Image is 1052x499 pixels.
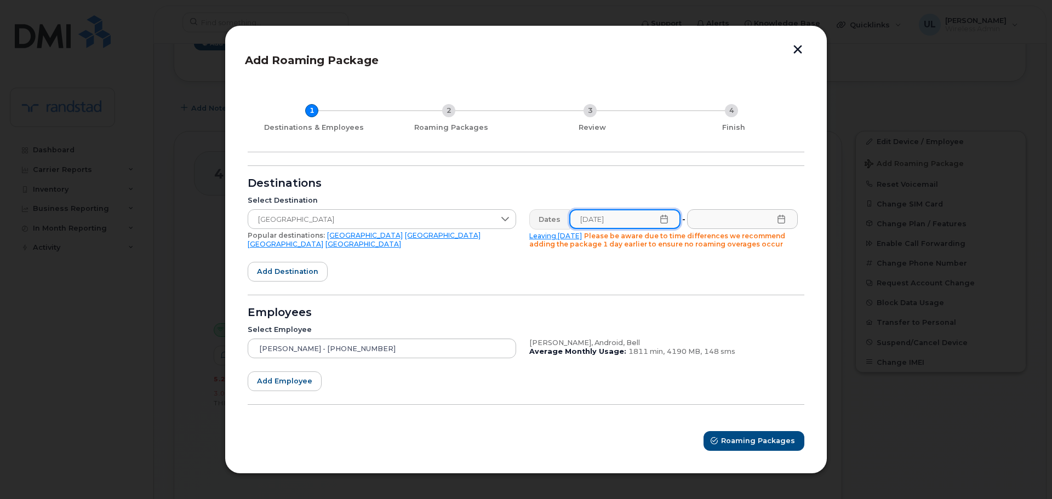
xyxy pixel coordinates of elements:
[327,231,403,239] a: [GEOGRAPHIC_DATA]
[257,376,312,386] span: Add employee
[248,262,328,282] button: Add destination
[704,431,804,451] button: Roaming Packages
[248,371,322,391] button: Add employee
[725,104,738,117] div: 4
[526,123,659,132] div: Review
[248,196,516,205] div: Select Destination
[680,209,688,229] div: -
[529,347,626,355] b: Average Monthly Usage:
[248,240,323,248] a: [GEOGRAPHIC_DATA]
[257,266,318,277] span: Add destination
[529,232,582,240] a: Leaving [DATE]
[405,231,481,239] a: [GEOGRAPHIC_DATA]
[687,209,798,229] input: Please fill out this field
[245,54,379,67] span: Add Roaming Package
[248,179,804,188] div: Destinations
[529,232,785,249] span: Please be aware due to time differences we recommend adding the package 1 day earlier to ensure n...
[248,231,325,239] span: Popular destinations:
[569,209,681,229] input: Please fill out this field
[529,339,798,347] div: [PERSON_NAME], Android, Bell
[325,240,401,248] a: [GEOGRAPHIC_DATA]
[248,210,495,230] span: Dominican Republic
[248,339,516,358] input: Search device
[704,347,735,355] span: 148 sms
[721,435,795,446] span: Roaming Packages
[667,123,800,132] div: Finish
[667,347,702,355] span: 4190 MB,
[248,325,516,334] div: Select Employee
[584,104,597,117] div: 3
[628,347,665,355] span: 1811 min,
[248,308,804,317] div: Employees
[442,104,455,117] div: 2
[385,123,517,132] div: Roaming Packages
